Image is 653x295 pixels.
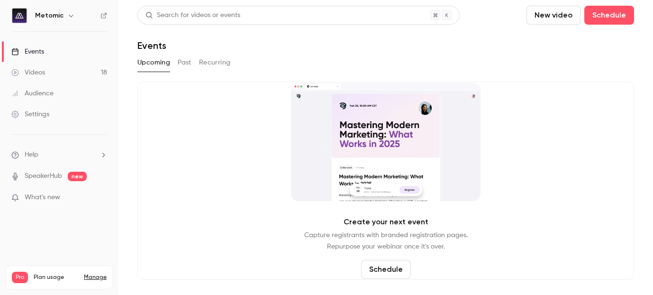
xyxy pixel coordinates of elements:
button: New video [526,6,580,25]
button: Schedule [361,260,411,279]
div: Settings [11,110,49,119]
div: Audience [11,89,54,98]
span: new [68,172,87,181]
button: Recurring [199,55,231,70]
span: Pro [12,272,28,283]
a: Manage [84,274,107,281]
span: Help [25,150,38,160]
h1: Events [137,40,166,51]
button: Past [178,55,191,70]
li: help-dropdown-opener [11,150,107,160]
div: Events [11,47,44,56]
p: Capture registrants with branded registration pages. Repurpose your webinar once it's over. [304,230,468,252]
div: Search for videos or events [145,10,240,20]
p: Create your next event [344,216,428,228]
iframe: Noticeable Trigger [96,194,107,202]
a: SpeakerHub [25,171,62,181]
img: Metomic [12,8,27,23]
span: What's new [25,193,60,203]
button: Schedule [584,6,634,25]
button: Upcoming [137,55,170,70]
div: Videos [11,68,45,77]
h6: Metomic [35,11,63,20]
span: Plan usage [34,274,78,281]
